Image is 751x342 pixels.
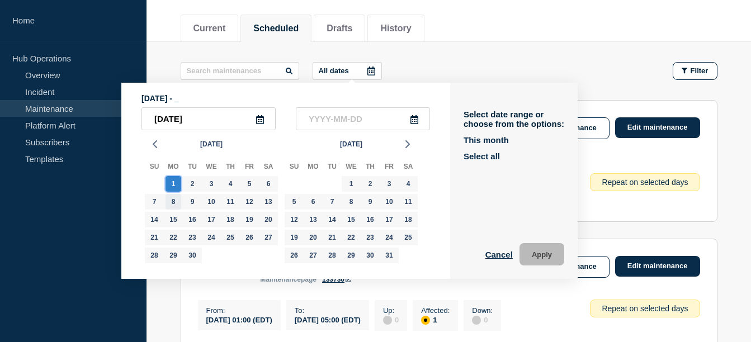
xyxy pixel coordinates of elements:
div: Thursday, Sep 25, 2025 [223,230,238,245]
div: Thursday, Oct 23, 2025 [362,230,378,245]
input: YYYY-MM-DD [296,107,430,130]
div: Monday, Sep 8, 2025 [166,194,181,210]
div: Su [285,160,304,175]
div: Wednesday, Oct 29, 2025 [343,248,359,263]
p: Up : [383,306,399,315]
p: All dates [319,66,349,75]
div: Saturday, Sep 27, 2025 [261,230,276,245]
div: Sunday, Oct 19, 2025 [286,230,302,245]
div: Th [361,160,380,175]
div: Su [145,160,164,175]
div: [DATE] 05:00 (EDT) [295,315,361,324]
div: Monday, Oct 20, 2025 [305,230,321,245]
a: Edit maintenance [615,117,700,138]
div: We [342,160,361,175]
div: Saturday, Oct 25, 2025 [400,230,416,245]
div: Friday, Sep 26, 2025 [242,230,257,245]
div: Wednesday, Oct 1, 2025 [343,176,359,192]
div: Monday, Oct 27, 2025 [305,248,321,263]
input: YYYY-MM-DD [141,107,276,130]
div: Friday, Sep 5, 2025 [242,176,257,192]
div: disabled [472,316,481,325]
div: Wednesday, Oct 15, 2025 [343,212,359,227]
div: Saturday, Oct 4, 2025 [400,176,416,192]
a: 133730 [322,275,351,283]
button: Select all [464,151,500,161]
div: Thursday, Oct 9, 2025 [362,194,378,210]
div: 0 [472,315,493,325]
div: affected [421,316,430,325]
button: Filter [673,62,717,80]
div: Repeat on selected days [590,300,700,317]
div: Tuesday, Oct 7, 2025 [324,194,340,210]
div: Saturday, Oct 11, 2025 [400,194,416,210]
div: Tuesday, Sep 2, 2025 [185,176,200,192]
div: Tuesday, Sep 9, 2025 [185,194,200,210]
div: Sunday, Oct 5, 2025 [286,194,302,210]
span: maintenance [260,275,301,283]
div: We [202,160,221,175]
div: Friday, Oct 24, 2025 [381,230,397,245]
div: Wednesday, Oct 22, 2025 [343,230,359,245]
div: Saturday, Oct 18, 2025 [400,212,416,227]
button: History [380,23,411,34]
button: Scheduled [253,23,299,34]
div: Sunday, Sep 28, 2025 [147,248,162,263]
div: Monday, Sep 22, 2025 [166,230,181,245]
div: Wednesday, Sep 10, 2025 [204,194,219,210]
div: Thursday, Oct 16, 2025 [362,212,378,227]
div: Saturday, Sep 13, 2025 [261,194,276,210]
div: Tuesday, Sep 30, 2025 [185,248,200,263]
div: Fr [380,160,399,175]
div: [DATE] 01:00 (EDT) [206,315,272,324]
div: Friday, Sep 12, 2025 [242,194,257,210]
button: [DATE] [196,136,227,153]
div: Tuesday, Oct 21, 2025 [324,230,340,245]
div: Th [221,160,240,175]
button: Apply [519,243,564,265]
div: Repeat on selected days [590,173,700,191]
a: Edit maintenance [615,256,700,277]
div: Wednesday, Sep 24, 2025 [204,230,219,245]
div: 1 [421,315,450,325]
div: Monday, Sep 15, 2025 [166,212,181,227]
div: Friday, Oct 10, 2025 [381,194,397,210]
div: Friday, Sep 19, 2025 [242,212,257,227]
span: [DATE] [340,136,362,153]
div: Fr [240,160,259,175]
button: This month [464,135,509,145]
div: disabled [383,316,392,325]
input: Search maintenances [181,62,299,80]
div: Tuesday, Oct 28, 2025 [324,248,340,263]
div: Tuesday, Sep 16, 2025 [185,212,200,227]
div: Saturday, Sep 6, 2025 [261,176,276,192]
div: Sunday, Sep 14, 2025 [147,212,162,227]
div: Monday, Sep 1, 2025 [166,176,181,192]
div: Thursday, Sep 4, 2025 [223,176,238,192]
div: Sunday, Oct 12, 2025 [286,212,302,227]
span: Filter [691,66,709,75]
div: Thursday, Sep 11, 2025 [223,194,238,210]
div: Friday, Oct 31, 2025 [381,248,397,263]
p: page [260,275,317,283]
div: Tu [323,160,342,175]
div: Sa [259,160,278,175]
div: Monday, Oct 6, 2025 [305,194,321,210]
div: Friday, Oct 3, 2025 [381,176,397,192]
div: Monday, Oct 13, 2025 [305,212,321,227]
div: Sa [399,160,418,175]
span: [DATE] [200,136,223,153]
div: Friday, Oct 17, 2025 [381,212,397,227]
div: Tu [183,160,202,175]
div: Sunday, Sep 7, 2025 [147,194,162,210]
div: Wednesday, Sep 17, 2025 [204,212,219,227]
div: Mo [304,160,323,175]
button: Drafts [327,23,352,34]
button: Cancel [485,243,513,265]
div: Saturday, Sep 20, 2025 [261,212,276,227]
div: 0 [383,315,399,325]
button: [DATE] [336,136,367,153]
p: Select date range or choose from the options: [464,110,564,129]
div: Thursday, Sep 18, 2025 [223,212,238,227]
div: Thursday, Oct 2, 2025 [362,176,378,192]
